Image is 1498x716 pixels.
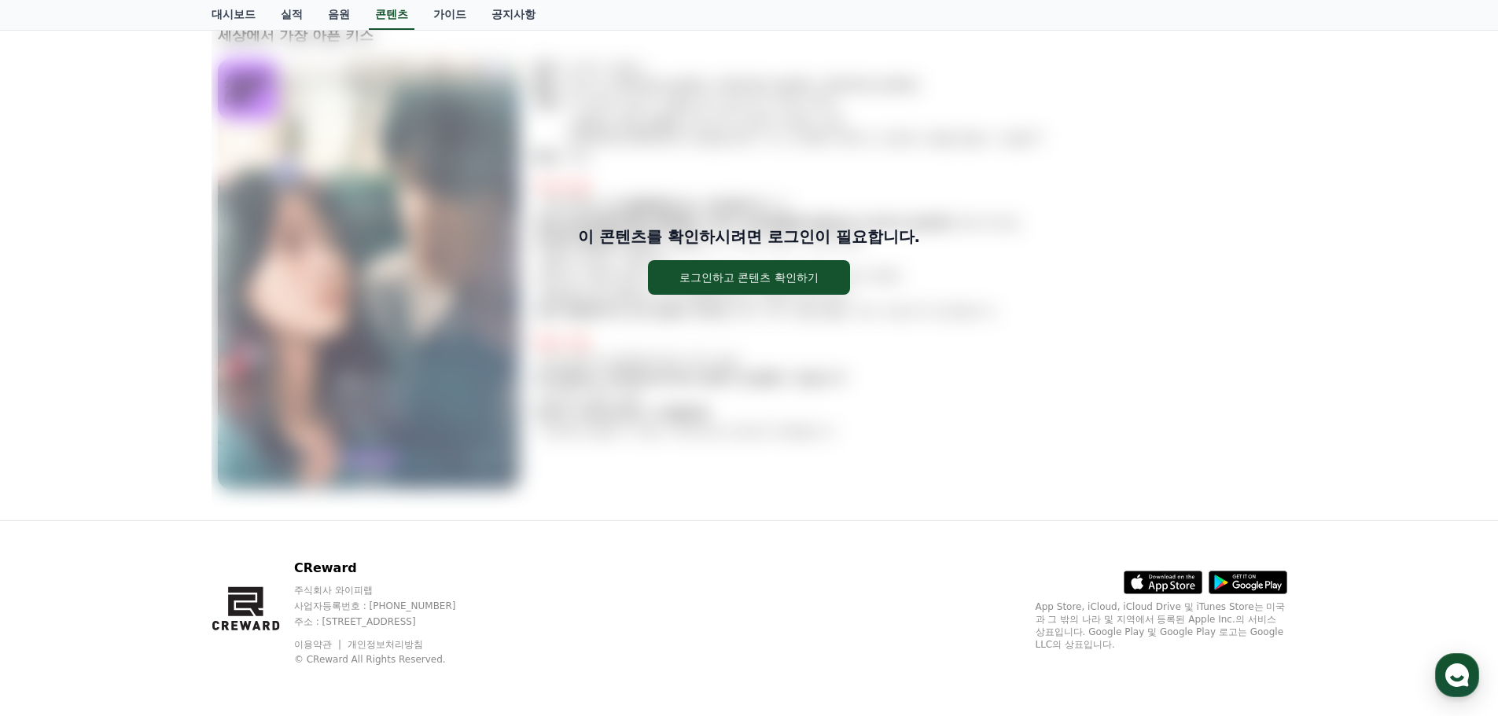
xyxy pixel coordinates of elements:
[294,639,344,650] a: 이용약관
[294,615,486,628] p: 주소 : [STREET_ADDRESS]
[203,498,302,538] a: 설정
[294,653,486,666] p: © CReward All Rights Reserved.
[348,639,423,650] a: 개인정보처리방침
[679,270,819,285] div: 로그인하고 콘텐츠 확인하기
[50,522,59,534] span: 홈
[648,260,850,295] button: 로그인하고 콘텐츠 확인하기
[294,600,486,612] p: 사업자등록번호 : [PHONE_NUMBER]
[294,559,486,578] p: CReward
[144,523,163,535] span: 대화
[1036,600,1287,651] p: App Store, iCloud, iCloud Drive 및 iTunes Store는 미국과 그 밖의 나라 및 지역에서 등록된 Apple Inc.의 서비스 상표입니다. Goo...
[294,584,486,597] p: 주식회사 와이피랩
[243,522,262,534] span: 설정
[5,498,104,538] a: 홈
[104,498,203,538] a: 대화
[578,226,920,248] p: 이 콘텐츠를 확인하시려면 로그인이 필요합니다.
